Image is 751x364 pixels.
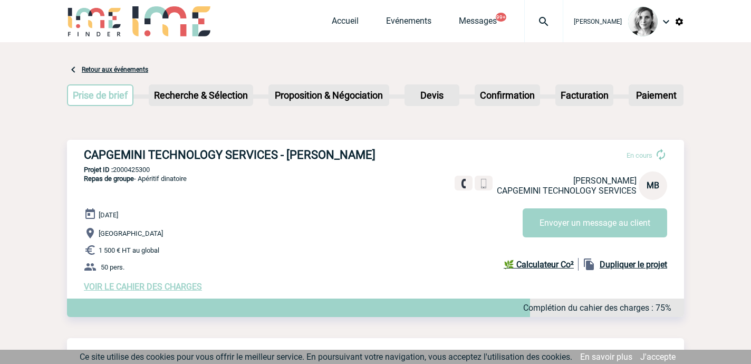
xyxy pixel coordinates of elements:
[504,260,574,270] b: 🌿 Calculateur Co²
[459,16,497,31] a: Messages
[99,229,163,237] span: [GEOGRAPHIC_DATA]
[523,208,667,237] button: Envoyer un message au client
[627,151,652,159] span: En cours
[386,16,431,31] a: Evénements
[574,18,622,25] span: [PERSON_NAME]
[497,186,637,196] span: CAPGEMINI TECHNOLOGY SERVICES
[99,246,159,254] span: 1 500 € HT au global
[600,260,667,270] b: Dupliquer le projet
[68,85,132,105] p: Prise de brief
[479,179,488,188] img: portable.png
[150,85,252,105] p: Recherche & Sélection
[406,85,458,105] p: Devis
[84,175,134,183] span: Repas de groupe
[84,166,113,174] b: Projet ID :
[476,85,539,105] p: Confirmation
[67,166,684,174] p: 2000425300
[630,85,682,105] p: Paiement
[640,352,676,362] a: J'accepte
[67,6,122,36] img: IME-Finder
[269,85,388,105] p: Proposition & Négociation
[628,7,658,36] img: 103019-1.png
[556,85,613,105] p: Facturation
[580,352,632,362] a: En savoir plus
[84,175,187,183] span: - Apéritif dinatoire
[583,258,595,271] img: file_copy-black-24dp.png
[80,352,572,362] span: Ce site utilise des cookies pour vous offrir le meilleur service. En poursuivant votre navigation...
[82,66,148,73] a: Retour aux événements
[84,282,202,292] a: VOIR LE CAHIER DES CHARGES
[496,13,506,22] button: 99+
[332,16,359,31] a: Accueil
[573,176,637,186] span: [PERSON_NAME]
[647,180,659,190] span: MB
[84,148,400,161] h3: CAPGEMINI TECHNOLOGY SERVICES - [PERSON_NAME]
[504,258,579,271] a: 🌿 Calculateur Co²
[99,211,118,219] span: [DATE]
[459,179,468,188] img: fixe.png
[101,263,124,271] span: 50 pers.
